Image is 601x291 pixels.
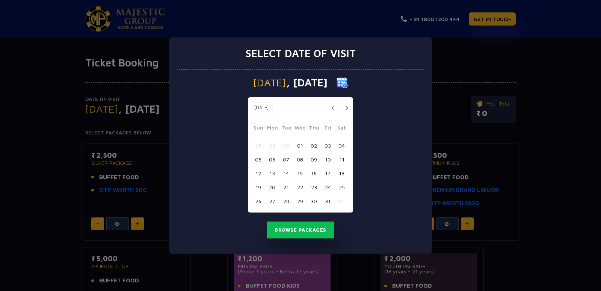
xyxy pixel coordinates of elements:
[335,139,349,152] button: 04
[307,194,321,208] button: 30
[251,124,265,134] span: Sun
[307,180,321,194] button: 23
[251,194,265,208] button: 26
[279,166,293,180] button: 14
[307,139,321,152] button: 02
[293,124,307,134] span: Wed
[307,152,321,166] button: 09
[251,180,265,194] button: 19
[265,124,279,134] span: Mon
[279,139,293,152] button: 30
[279,152,293,166] button: 07
[279,194,293,208] button: 28
[251,166,265,180] button: 12
[335,124,349,134] span: Sat
[321,166,335,180] button: 17
[337,77,348,88] img: calender icon
[265,180,279,194] button: 20
[293,152,307,166] button: 08
[307,166,321,180] button: 16
[251,139,265,152] button: 28
[307,124,321,134] span: Thu
[293,180,307,194] button: 22
[335,180,349,194] button: 25
[321,194,335,208] button: 31
[265,152,279,166] button: 06
[321,152,335,166] button: 10
[321,124,335,134] span: Fri
[245,47,356,60] h3: Select date of visit
[293,194,307,208] button: 29
[293,139,307,152] button: 01
[253,77,286,88] span: [DATE]
[335,152,349,166] button: 11
[251,152,265,166] button: 05
[279,180,293,194] button: 21
[286,77,328,88] span: , [DATE]
[293,166,307,180] button: 15
[321,139,335,152] button: 03
[250,102,273,113] button: [DATE]
[265,166,279,180] button: 13
[335,166,349,180] button: 18
[321,180,335,194] button: 24
[265,139,279,152] button: 29
[265,194,279,208] button: 27
[267,222,334,239] button: Browse Packages
[335,194,349,208] button: 01
[279,124,293,134] span: Tue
